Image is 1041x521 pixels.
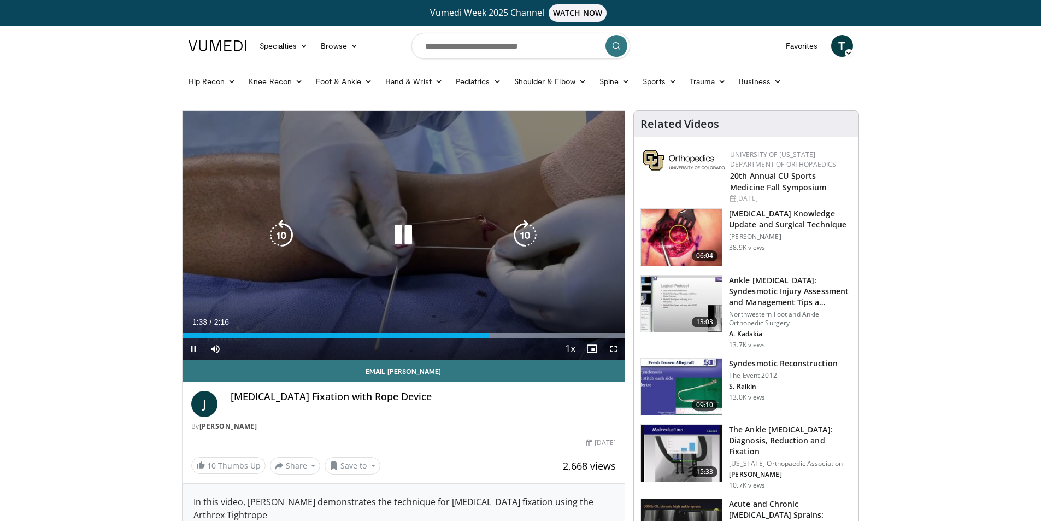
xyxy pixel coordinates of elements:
[779,35,825,57] a: Favorites
[253,35,315,57] a: Specialties
[183,333,625,338] div: Progress Bar
[729,382,838,391] p: S. Raikin
[692,466,718,477] span: 15:33
[549,4,607,22] span: WATCH NOW
[729,470,852,479] p: [PERSON_NAME]
[191,391,217,417] a: J
[641,359,722,415] img: -TiYc6krEQGNAzh34xMDoxOmtxOwKG7D_1.150x105_q85_crop-smart_upscale.jpg
[204,338,226,360] button: Mute
[729,330,852,338] p: A. Kadakia
[192,318,207,326] span: 1:33
[640,358,852,416] a: 09:10 Syndesmotic Reconstruction The Event 2012 S. Raikin 13.0K views
[411,33,630,59] input: Search topics, interventions
[683,71,733,92] a: Trauma
[636,71,683,92] a: Sports
[449,71,508,92] a: Pediatrics
[379,71,449,92] a: Hand & Wrist
[183,360,625,382] a: Email [PERSON_NAME]
[729,310,852,327] p: Northwestern Foot and Ankle Orthopedic Surgery
[214,318,229,326] span: 2:16
[586,438,616,448] div: [DATE]
[692,400,718,411] span: 09:10
[692,317,718,327] span: 13:03
[270,457,321,475] button: Share
[729,393,765,402] p: 13.0K views
[563,459,616,472] span: 2,668 views
[729,243,765,252] p: 38.9K views
[559,338,581,360] button: Playback Rate
[729,232,852,241] p: [PERSON_NAME]
[199,422,257,431] a: [PERSON_NAME]
[640,118,719,131] h4: Related Videos
[692,250,718,261] span: 06:04
[729,358,838,369] h3: Syndesmotic Reconstruction
[581,338,603,360] button: Enable picture-in-picture mode
[732,71,788,92] a: Business
[231,391,616,403] h4: [MEDICAL_DATA] Fixation with Rope Device
[242,71,309,92] a: Knee Recon
[325,457,380,475] button: Save to
[729,341,765,349] p: 13.7K views
[730,171,826,192] a: 20th Annual CU Sports Medicine Fall Symposium
[210,318,212,326] span: /
[309,71,379,92] a: Foot & Ankle
[729,481,765,490] p: 10.7K views
[183,338,204,360] button: Pause
[189,40,246,51] img: VuMedi Logo
[182,71,243,92] a: Hip Recon
[641,209,722,266] img: XzOTlMlQSGUnbGTX4xMDoxOjBzMTt2bJ.150x105_q85_crop-smart_upscale.jpg
[730,194,850,203] div: [DATE]
[643,150,725,171] img: 355603a8-37da-49b6-856f-e00d7e9307d3.png.150x105_q85_autocrop_double_scale_upscale_version-0.2.png
[831,35,853,57] a: T
[603,338,625,360] button: Fullscreen
[314,35,364,57] a: Browse
[641,276,722,332] img: 476a2f31-7f3f-4e9d-9d33-f87c8a4a8783.150x105_q85_crop-smart_upscale.jpg
[593,71,636,92] a: Spine
[190,4,851,22] a: Vumedi Week 2025 ChannelWATCH NOW
[730,150,836,169] a: University of [US_STATE] Department of Orthopaedics
[729,424,852,457] h3: The Ankle [MEDICAL_DATA]: Diagnosis, Reduction and Fixation
[191,422,616,431] div: By
[183,111,625,360] video-js: Video Player
[729,208,852,230] h3: [MEDICAL_DATA] Knowledge Update and Surgical Technique
[191,457,266,474] a: 10 Thumbs Up
[640,275,852,349] a: 13:03 Ankle [MEDICAL_DATA]: Syndesmotic Injury Assessment and Management Tips a… Northwestern Foo...
[729,371,838,380] p: The Event 2012
[640,208,852,266] a: 06:04 [MEDICAL_DATA] Knowledge Update and Surgical Technique [PERSON_NAME] 38.9K views
[729,459,852,468] p: [US_STATE] Orthopaedic Association
[640,424,852,490] a: 15:33 The Ankle [MEDICAL_DATA]: Diagnosis, Reduction and Fixation [US_STATE] Orthopaedic Associat...
[207,460,216,471] span: 10
[729,275,852,308] h3: Ankle [MEDICAL_DATA]: Syndesmotic Injury Assessment and Management Tips a…
[508,71,593,92] a: Shoulder & Elbow
[641,425,722,482] img: ed563970-8bde-47f1-b653-c907ef04fde0.150x105_q85_crop-smart_upscale.jpg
